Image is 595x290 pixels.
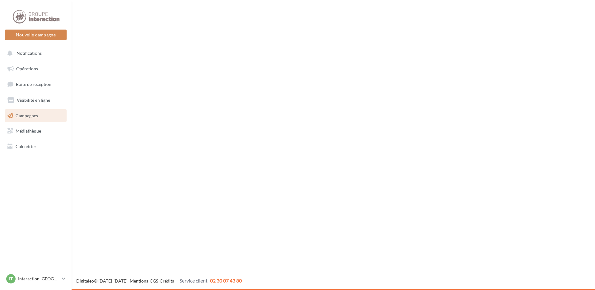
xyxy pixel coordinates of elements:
a: Campagnes [4,109,68,122]
span: Visibilité en ligne [17,97,50,103]
span: Notifications [16,50,42,56]
a: Médiathèque [4,124,68,138]
button: Notifications [4,47,65,60]
span: © [DATE]-[DATE] - - - [76,278,242,283]
span: Calendrier [16,144,36,149]
a: IT Interaction [GEOGRAPHIC_DATA] [5,273,67,285]
span: Opérations [16,66,38,71]
a: Visibilité en ligne [4,94,68,107]
a: Crédits [160,278,174,283]
span: Médiathèque [16,128,41,133]
span: IT [9,276,13,282]
p: Interaction [GEOGRAPHIC_DATA] [18,276,59,282]
span: 02 30 07 43 80 [210,278,242,283]
span: Campagnes [16,113,38,118]
a: Digitaleo [76,278,94,283]
span: Service client [180,278,208,283]
a: Calendrier [4,140,68,153]
span: Boîte de réception [16,82,51,87]
a: Opérations [4,62,68,75]
a: Mentions [130,278,148,283]
button: Nouvelle campagne [5,30,67,40]
a: CGS [150,278,158,283]
a: Boîte de réception [4,77,68,91]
